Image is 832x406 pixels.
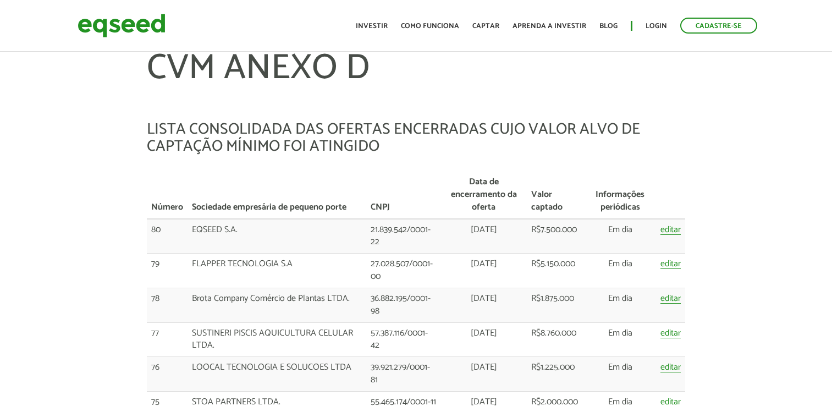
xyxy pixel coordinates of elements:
[527,288,585,322] td: R$1.875.000
[147,288,188,322] td: 78
[441,172,527,219] th: Data de encerramento da oferta
[147,322,188,357] td: 77
[527,357,585,392] td: R$1.225.000
[646,23,667,30] a: Login
[188,357,366,392] td: LOOCAL TECNOLOGIA E SOLUCOES LTDA
[401,23,459,30] a: Como funciona
[147,357,188,392] td: 76
[366,357,441,392] td: 39.921.279/0001-81
[585,322,656,357] td: Em dia
[188,288,366,322] td: Brota Company Comércio de Plantas LTDA.
[78,11,166,40] img: EqSeed
[513,23,586,30] a: Aprenda a investir
[147,172,188,219] th: Número
[527,254,585,288] td: R$5.150.000
[147,121,685,155] h5: LISTA CONSOLIDADA DAS OFERTAS ENCERRADAS CUJO VALOR ALVO DE CAPTAÇÃO MÍNIMO FOI ATINGIDO
[366,288,441,322] td: 36.882.195/0001-98
[585,357,656,392] td: Em dia
[585,172,656,219] th: Informações periódicas
[471,222,497,237] span: [DATE]
[147,50,685,121] h1: CVM ANEXO D
[188,254,366,288] td: FLAPPER TECNOLOGIA S.A
[680,18,757,34] a: Cadastre-se
[147,254,188,288] td: 79
[471,326,497,341] span: [DATE]
[472,23,499,30] a: Captar
[585,219,656,254] td: Em dia
[660,329,681,338] a: editar
[527,219,585,254] td: R$7.500.000
[585,254,656,288] td: Em dia
[356,23,388,30] a: Investir
[188,172,366,219] th: Sociedade empresária de pequeno porte
[660,226,681,235] a: editar
[471,256,497,271] span: [DATE]
[366,254,441,288] td: 27.028.507/0001-00
[366,219,441,254] td: 21.839.542/0001-22
[188,322,366,357] td: SUSTINERI PISCIS AQUICULTURA CELULAR LTDA.
[471,360,497,375] span: [DATE]
[660,294,681,304] a: editar
[660,260,681,269] a: editar
[147,219,188,254] td: 80
[188,219,366,254] td: EQSEED S.A.
[471,291,497,306] span: [DATE]
[585,288,656,322] td: Em dia
[366,322,441,357] td: 57.387.116/0001-42
[660,363,681,372] a: editar
[366,172,441,219] th: CNPJ
[527,172,585,219] th: Valor captado
[527,322,585,357] td: R$8.760.000
[599,23,618,30] a: Blog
